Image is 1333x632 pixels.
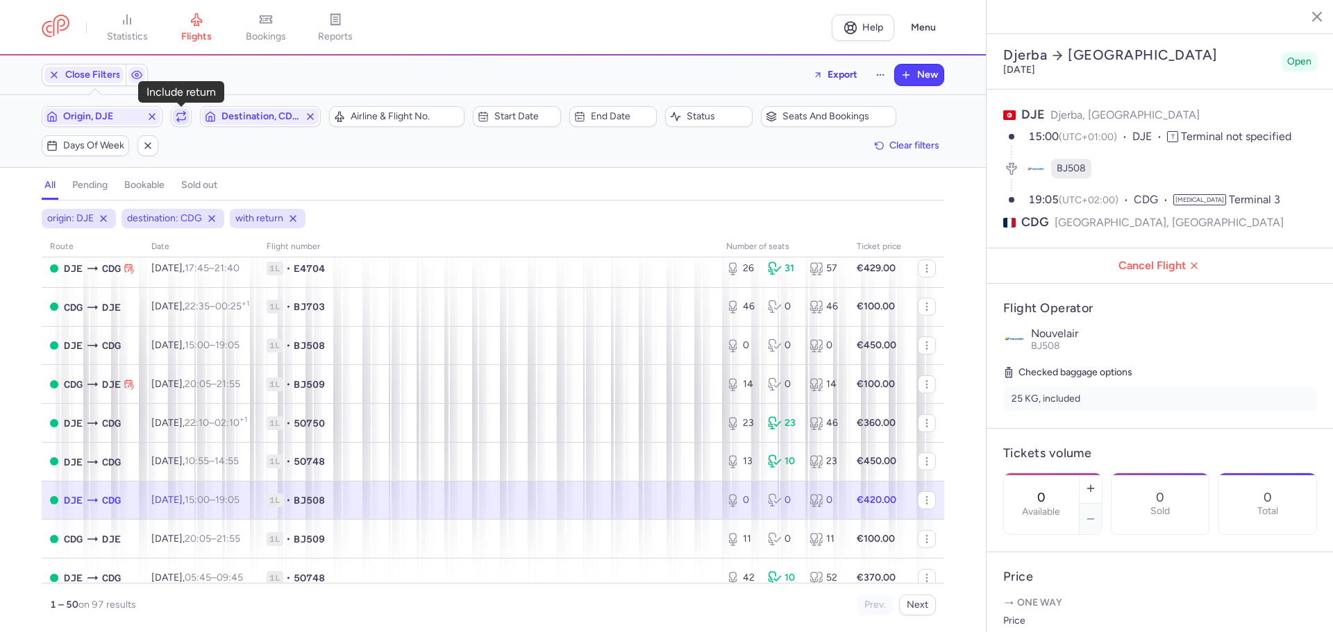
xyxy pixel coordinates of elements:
[217,572,243,583] time: 09:45
[726,262,757,275] div: 26
[782,111,891,122] span: Seats and bookings
[102,570,121,586] span: CDG
[1257,506,1278,517] p: Total
[151,572,243,583] span: [DATE],
[217,378,240,390] time: 21:55
[294,339,325,352] span: BJ508
[107,31,148,43] span: statistics
[1181,130,1291,143] span: Terminal not specified
[286,532,291,546] span: •
[1003,46,1276,64] h2: Djerba [GEOGRAPHIC_DATA]
[768,532,798,546] div: 0
[591,111,652,122] span: End date
[286,300,291,314] span: •
[1028,130,1059,143] time: 15:00
[569,106,657,127] button: End date
[102,300,121,315] span: DJE
[828,69,857,80] span: Export
[1287,55,1311,69] span: Open
[286,454,291,468] span: •
[162,12,231,43] a: flights
[151,417,247,429] span: [DATE],
[185,339,210,351] time: 15:00
[102,261,121,276] span: Charles De Gaulle, Paris, France
[857,455,896,467] strong: €450.00
[185,455,239,467] span: –
[889,140,939,151] span: Clear filters
[857,417,896,429] strong: €360.00
[1150,506,1170,517] p: Sold
[200,106,321,127] button: Destination, CDG
[1003,300,1317,316] h4: Flight Operator
[151,494,240,506] span: [DATE],
[185,572,243,583] span: –
[215,417,247,429] time: 02:10
[185,262,240,274] span: –
[215,494,240,506] time: 19:05
[267,571,283,585] span: 1L
[1173,194,1226,205] span: [MEDICAL_DATA]
[286,339,291,352] span: •
[143,237,258,257] th: date
[895,65,944,85] button: New
[1021,214,1049,231] span: CDG
[687,111,748,122] span: Status
[102,454,121,470] span: Charles De Gaulle, Paris, France
[1021,107,1045,122] span: DJE
[235,212,283,225] span: with return
[267,454,283,468] span: 1L
[294,532,325,546] span: BJ509
[146,86,216,99] div: Include return
[1059,194,1118,206] span: (UTC+02:00)
[64,300,83,315] span: CDG
[267,339,283,352] span: 1L
[185,378,240,390] span: –
[768,300,798,314] div: 0
[231,12,301,43] a: bookings
[903,15,944,41] button: Menu
[151,378,240,390] span: [DATE],
[102,377,121,392] span: DJE
[215,339,240,351] time: 19:05
[726,532,757,546] div: 11
[185,533,240,545] span: –
[185,494,210,506] time: 15:00
[65,69,121,80] span: Close Filters
[64,493,83,508] span: DJE
[1057,162,1086,176] span: BJ508
[810,339,840,352] div: 0
[294,262,325,275] span: E4704
[857,262,896,274] strong: €429.00
[899,595,936,615] button: Next
[185,572,211,583] time: 05:45
[102,416,121,431] span: CDG
[1003,596,1317,610] p: One way
[124,179,165,191] h4: bookable
[810,454,840,468] div: 23
[286,571,291,585] span: •
[810,300,840,314] div: 46
[857,300,895,312] strong: €100.00
[1229,193,1280,206] span: Terminal 3
[1132,129,1167,145] span: DJE
[215,455,239,467] time: 14:55
[832,15,894,41] a: Help
[1003,64,1035,76] time: [DATE]
[294,377,325,391] span: BJ509
[1156,490,1164,504] p: 0
[318,31,353,43] span: reports
[1003,327,1025,350] img: Nouvelair logo
[92,12,162,43] a: statistics
[64,416,83,431] span: DJE
[768,262,798,275] div: 31
[185,378,211,390] time: 20:05
[857,533,895,545] strong: €100.00
[329,106,464,127] button: Airline & Flight No.
[768,454,798,468] div: 10
[351,111,460,122] span: Airline & Flight No.
[857,339,896,351] strong: €450.00
[185,300,249,312] span: –
[1003,569,1317,585] h4: Price
[726,377,757,391] div: 14
[242,299,249,308] sup: +1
